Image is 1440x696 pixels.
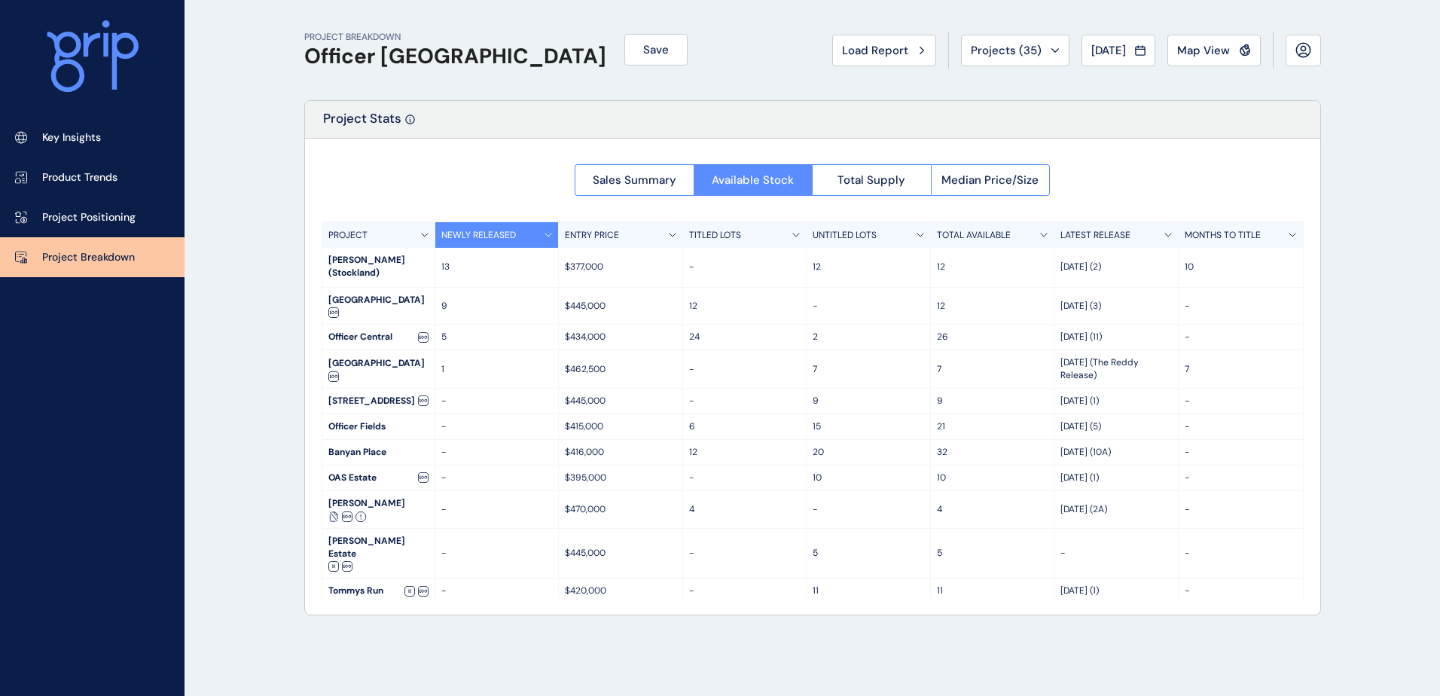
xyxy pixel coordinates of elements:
[322,248,435,287] div: [PERSON_NAME] (Stockland)
[1060,261,1172,273] p: [DATE] (2)
[1185,446,1297,459] p: -
[689,331,801,343] p: 24
[689,229,741,242] p: TITLED LOTS
[322,414,435,439] div: Officer Fields
[322,529,435,578] div: [PERSON_NAME] Estate
[1060,446,1172,459] p: [DATE] (10A)
[441,300,553,313] p: 9
[42,210,136,225] p: Project Positioning
[1082,35,1155,66] button: [DATE]
[1060,547,1172,560] p: -
[565,331,676,343] p: $434,000
[441,229,516,242] p: NEWLY RELEASED
[565,395,676,408] p: $445,000
[931,164,1051,196] button: Median Price/Size
[304,44,606,69] h1: Officer [GEOGRAPHIC_DATA]
[813,300,924,313] p: -
[1060,585,1172,597] p: [DATE] (1)
[322,440,435,465] div: Banyan Place
[322,578,435,603] div: Tommys Run
[441,420,553,433] p: -
[42,170,117,185] p: Product Trends
[813,395,924,408] p: 9
[689,446,801,459] p: 12
[689,261,801,273] p: -
[42,130,101,145] p: Key Insights
[441,472,553,484] p: -
[813,585,924,597] p: 11
[441,446,553,459] p: -
[1167,35,1261,66] button: Map View
[624,34,688,66] button: Save
[832,35,936,66] button: Load Report
[694,164,813,196] button: Available Stock
[1091,43,1126,58] span: [DATE]
[689,547,801,560] p: -
[1060,503,1172,516] p: [DATE] (2A)
[322,351,435,388] div: [GEOGRAPHIC_DATA]
[813,547,924,560] p: 5
[1185,395,1297,408] p: -
[1185,547,1297,560] p: -
[1060,300,1172,313] p: [DATE] (3)
[937,503,1048,516] p: 4
[813,331,924,343] p: 2
[937,446,1048,459] p: 32
[1060,229,1130,242] p: LATEST RELEASE
[1185,300,1297,313] p: -
[441,503,553,516] p: -
[961,35,1069,66] button: Projects (35)
[441,261,553,273] p: 13
[937,420,1048,433] p: 21
[42,250,135,265] p: Project Breakdown
[643,42,669,57] span: Save
[689,300,801,313] p: 12
[565,547,676,560] p: $445,000
[813,363,924,376] p: 7
[1185,472,1297,484] p: -
[575,164,694,196] button: Sales Summary
[689,395,801,408] p: -
[565,446,676,459] p: $416,000
[1185,261,1297,273] p: 10
[812,164,931,196] button: Total Supply
[689,503,801,516] p: 4
[937,547,1048,560] p: 5
[813,446,924,459] p: 20
[441,395,553,408] p: -
[593,172,676,188] span: Sales Summary
[689,363,801,376] p: -
[937,300,1048,313] p: 12
[937,261,1048,273] p: 12
[689,420,801,433] p: 6
[441,585,553,597] p: -
[1185,331,1297,343] p: -
[971,43,1042,58] span: Projects ( 35 )
[813,472,924,484] p: 10
[937,472,1048,484] p: 10
[937,585,1048,597] p: 11
[304,31,606,44] p: PROJECT BREAKDOWN
[1060,472,1172,484] p: [DATE] (1)
[813,261,924,273] p: 12
[937,363,1048,376] p: 7
[689,472,801,484] p: -
[565,300,676,313] p: $445,000
[565,420,676,433] p: $415,000
[937,331,1048,343] p: 26
[941,172,1039,188] span: Median Price/Size
[1060,356,1172,382] p: [DATE] (The Reddy Release)
[712,172,794,188] span: Available Stock
[1060,395,1172,408] p: [DATE] (1)
[1185,503,1297,516] p: -
[1185,363,1297,376] p: 7
[441,331,553,343] p: 5
[328,229,368,242] p: PROJECT
[565,229,619,242] p: ENTRY PRICE
[813,229,877,242] p: UNTITLED LOTS
[323,110,401,138] p: Project Stats
[1185,229,1261,242] p: MONTHS TO TITLE
[813,420,924,433] p: 15
[1177,43,1230,58] span: Map View
[322,466,435,490] div: OAS Estate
